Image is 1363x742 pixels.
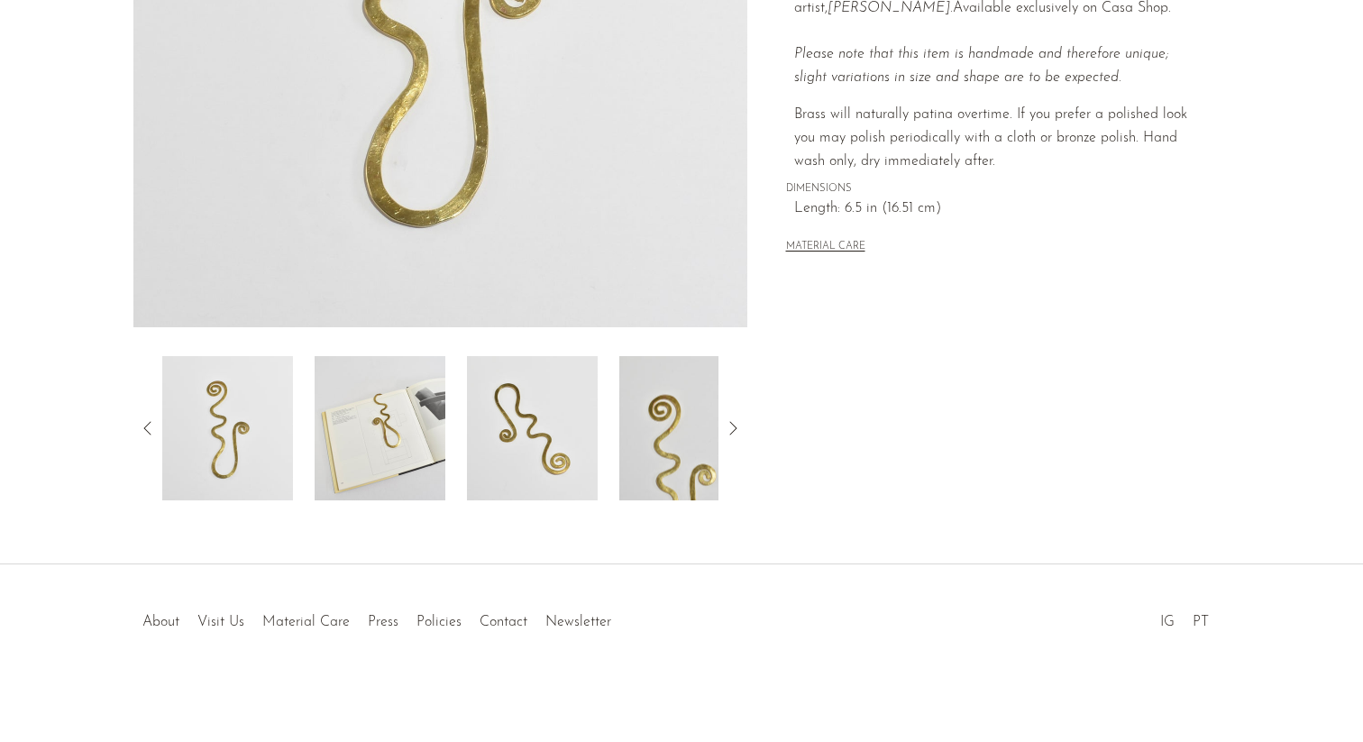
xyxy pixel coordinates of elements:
[142,615,179,629] a: About
[794,197,1192,221] span: Length: 6.5 in (16.51 cm)
[416,615,462,629] a: Policies
[794,47,1168,85] em: Please note that this item is handmade and therefore unique; slight variations in size and shape ...
[368,615,398,629] a: Press
[467,356,598,500] img: Spiral Bookmark
[786,241,865,254] button: MATERIAL CARE
[794,104,1192,173] p: Brass will naturally patina overtime. If you prefer a polished look you may polish periodically w...
[262,615,350,629] a: Material Care
[197,615,244,629] a: Visit Us
[315,356,445,500] img: Spiral Bookmark
[1193,615,1209,629] a: PT
[480,615,527,629] a: Contact
[828,1,953,15] em: [PERSON_NAME].
[619,356,750,500] img: Spiral Bookmark
[162,356,293,500] img: Spiral Bookmark
[133,600,620,635] ul: Quick links
[1151,600,1218,635] ul: Social Medias
[786,181,1192,197] span: DIMENSIONS
[1160,615,1175,629] a: IG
